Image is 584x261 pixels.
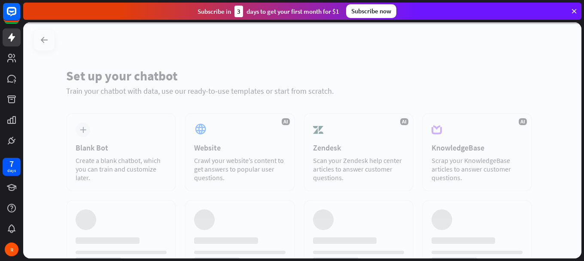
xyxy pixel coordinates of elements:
[346,4,396,18] div: Subscribe now
[198,6,339,17] div: Subscribe in days to get your first month for $1
[9,160,14,168] div: 7
[234,6,243,17] div: 3
[3,158,21,176] a: 7 days
[7,168,16,174] div: days
[5,243,18,256] div: R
